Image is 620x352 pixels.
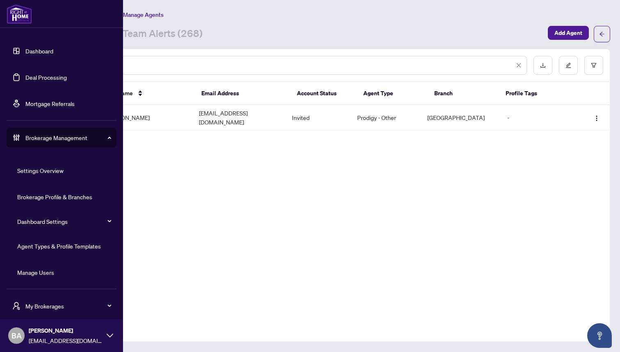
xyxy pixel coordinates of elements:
a: Settings Overview [17,167,64,174]
a: Dashboard [25,47,53,55]
span: BA [11,330,22,341]
span: Manage Agents [123,11,164,18]
th: Branch [428,82,499,105]
span: My Brokerages [25,301,111,311]
td: [EMAIL_ADDRESS][DOMAIN_NAME] [192,105,285,130]
td: [PERSON_NAME] [99,105,192,130]
a: Brokerage Profile & Branches [17,193,92,200]
span: user-switch [12,302,21,310]
span: close [516,62,522,68]
th: Agent Type [357,82,428,105]
button: Logo [590,111,603,124]
a: Manage Users [17,269,54,276]
th: Account Status [290,82,357,105]
a: Team Alerts (268) [123,27,203,41]
th: Email Address [195,82,291,105]
td: Invited [285,105,351,130]
img: logo [7,4,32,24]
a: Deal Processing [25,74,67,81]
a: Dashboard Settings [17,218,68,225]
span: filter [591,62,597,68]
span: arrow-left [599,31,605,37]
th: Profile Tags [499,82,579,105]
span: Add Agent [554,26,582,39]
button: Add Agent [548,26,589,40]
a: Agent Types & Profile Templates [17,242,101,250]
td: - [501,105,580,130]
span: download [540,62,546,68]
td: Prodigy - Other [351,105,420,130]
th: Full Name [100,82,195,105]
span: edit [565,62,571,68]
span: Brokerage Management [25,133,111,142]
a: Mortgage Referrals [25,100,75,107]
span: [PERSON_NAME] [29,326,103,335]
span: [EMAIL_ADDRESS][DOMAIN_NAME] [29,336,103,345]
button: download [533,56,552,75]
button: Open asap [587,323,612,348]
button: filter [584,56,603,75]
td: [GEOGRAPHIC_DATA] [421,105,501,130]
img: Logo [593,115,600,122]
button: edit [559,56,578,75]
